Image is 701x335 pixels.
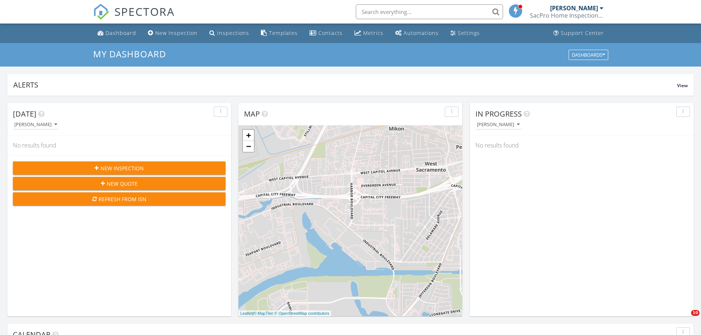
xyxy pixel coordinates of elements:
div: Dashboards [572,52,605,57]
div: Contacts [318,29,343,36]
div: Refresh from ISN [19,195,220,203]
div: Support Center [561,29,604,36]
a: Leaflet [240,311,252,316]
span: My Dashboard [93,48,166,60]
span: Map [244,109,260,119]
span: SPECTORA [114,4,175,19]
div: Inspections [217,29,249,36]
button: [PERSON_NAME] [475,120,521,130]
span: New Quote [107,180,138,188]
div: Settings [458,29,480,36]
div: [PERSON_NAME] [550,4,598,12]
div: Dashboard [106,29,136,36]
div: SacPro Home Inspections, Inc. [530,12,603,19]
a: Templates [258,26,301,40]
span: View [677,82,688,89]
div: Automations [404,29,439,36]
a: Inspections [206,26,252,40]
div: Templates [269,29,298,36]
a: Metrics [351,26,386,40]
span: New Inspection [100,164,144,172]
iframe: Intercom live chat [676,310,694,328]
div: New Inspection [155,29,198,36]
a: Zoom out [243,141,254,152]
div: Metrics [363,29,383,36]
button: [PERSON_NAME] [13,120,59,130]
a: Zoom in [243,130,254,141]
a: Automations (Basic) [392,26,442,40]
a: Contacts [307,26,346,40]
div: No results found [7,135,231,155]
button: Refresh from ISN [13,192,226,206]
span: In Progress [475,109,522,119]
img: The Best Home Inspection Software - Spectora [93,4,109,20]
span: 10 [691,310,700,316]
a: Settings [447,26,483,40]
div: [PERSON_NAME] [14,122,57,127]
a: New Inspection [145,26,201,40]
div: No results found [470,135,694,155]
button: New Inspection [13,161,226,175]
button: Dashboards [569,50,608,60]
a: © MapTiler [254,311,273,316]
a: © OpenStreetMap contributors [275,311,329,316]
input: Search everything... [356,4,503,19]
div: | [238,310,331,317]
span: [DATE] [13,109,36,119]
div: Alerts [13,80,677,90]
button: New Quote [13,177,226,190]
a: Dashboard [95,26,139,40]
a: SPECTORA [93,10,175,25]
a: Support Center [550,26,607,40]
div: [PERSON_NAME] [477,122,520,127]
